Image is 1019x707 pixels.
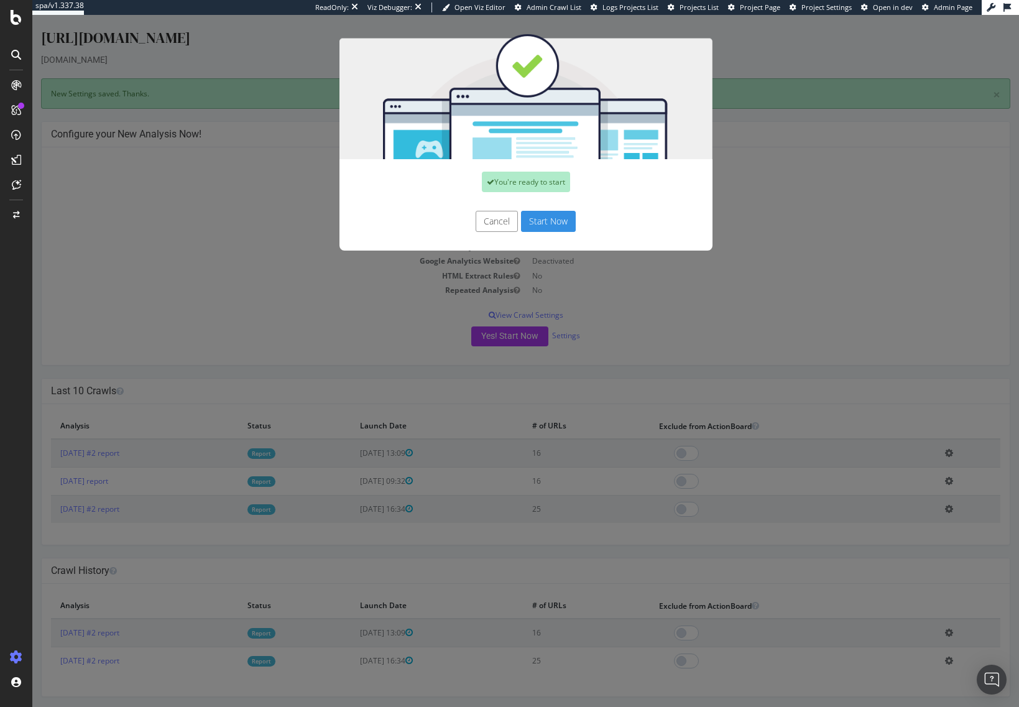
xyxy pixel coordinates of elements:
[591,2,658,12] a: Logs Projects List
[668,2,719,12] a: Projects List
[790,2,852,12] a: Project Settings
[977,665,1007,695] div: Open Intercom Messenger
[873,2,913,12] span: Open in dev
[728,2,780,12] a: Project Page
[801,2,852,12] span: Project Settings
[367,2,412,12] div: Viz Debugger:
[307,19,680,144] img: You're all set!
[454,2,505,12] span: Open Viz Editor
[922,2,972,12] a: Admin Page
[527,2,581,12] span: Admin Crawl List
[450,157,538,177] div: You're ready to start
[489,196,543,217] button: Start Now
[740,2,780,12] span: Project Page
[315,2,349,12] div: ReadOnly:
[602,2,658,12] span: Logs Projects List
[934,2,972,12] span: Admin Page
[861,2,913,12] a: Open in dev
[443,196,486,217] button: Cancel
[680,2,719,12] span: Projects List
[442,2,505,12] a: Open Viz Editor
[515,2,581,12] a: Admin Crawl List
